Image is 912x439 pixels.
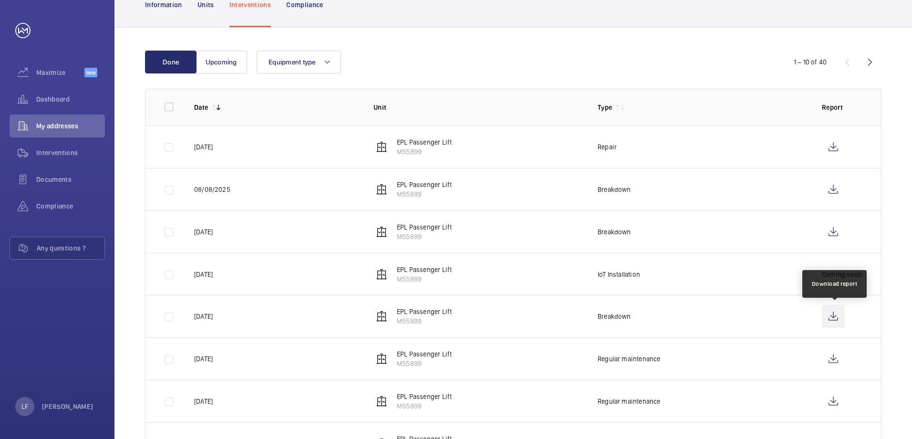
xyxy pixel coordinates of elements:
p: LF [21,402,28,411]
span: Documents [36,175,105,184]
p: [DATE] [194,397,213,406]
p: Unit [373,103,582,112]
p: EPL Passenger Lift [397,349,452,359]
p: M55899 [397,401,452,411]
p: M55899 [397,359,452,368]
button: Done [145,51,197,73]
p: EPL Passenger Lift [397,180,452,189]
p: Report [822,103,862,112]
p: [DATE] [194,312,213,321]
p: Repair [598,142,617,152]
span: Interventions [36,148,105,157]
p: [DATE] [194,142,213,152]
p: M55899 [397,274,452,284]
p: Regular maintenance [598,397,660,406]
div: 1 – 10 of 40 [794,57,827,67]
p: M55899 [397,316,452,326]
img: elevator.svg [376,226,387,238]
p: M55899 [397,232,452,241]
p: [DATE] [194,270,213,279]
p: EPL Passenger Lift [397,265,452,274]
span: Dashboard [36,94,105,104]
div: Download report [812,280,858,288]
p: Breakdown [598,185,631,194]
img: elevator.svg [376,141,387,153]
p: Type [598,103,612,112]
p: [DATE] [194,354,213,364]
img: elevator.svg [376,311,387,322]
p: [PERSON_NAME] [42,402,93,411]
span: Beta [84,68,97,77]
p: EPL Passenger Lift [397,137,452,147]
p: Breakdown [598,227,631,237]
p: M55899 [397,189,452,199]
p: EPL Passenger Lift [397,392,452,401]
img: elevator.svg [376,396,387,407]
p: Coming soon [822,270,862,279]
span: Equipment type [269,58,316,66]
button: Equipment type [257,51,341,73]
p: [DATE] [194,227,213,237]
p: Date [194,103,208,112]
p: M55899 [397,147,452,157]
p: EPL Passenger Lift [397,222,452,232]
span: Compliance [36,201,105,211]
p: Regular maintenance [598,354,660,364]
p: IoT Installation [598,270,640,279]
p: EPL Passenger Lift [397,307,452,316]
img: elevator.svg [376,269,387,280]
img: elevator.svg [376,353,387,365]
p: 08/08/2025 [194,185,230,194]
button: Upcoming [196,51,247,73]
span: Any questions ? [37,243,104,253]
span: My addresses [36,121,105,131]
p: Breakdown [598,312,631,321]
img: elevator.svg [376,184,387,195]
span: Maximize [36,68,84,77]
